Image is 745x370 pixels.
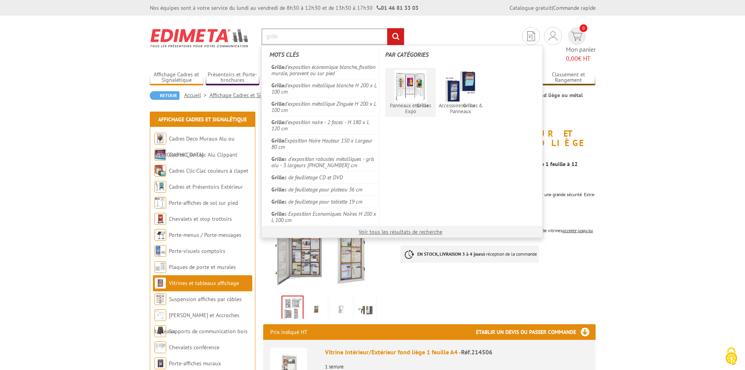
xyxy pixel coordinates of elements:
[271,174,284,181] em: Grille
[271,137,284,144] em: Grille
[271,210,284,217] em: Grille
[527,31,535,41] img: devis rapide
[154,277,166,289] img: Vitrines et tableaux affichage
[332,297,350,321] img: 214510_214511_2.jpg
[150,4,418,12] div: Nos équipes sont à votre service du lundi au vendredi de 8h30 à 12h30 et de 13h30 à 17h30
[169,360,221,367] a: Porte-affiches muraux
[169,151,237,158] a: Cadres Clic-Clac Alu Clippant
[388,103,433,114] span: Panneaux et s Expo
[169,215,232,222] a: Chevalets et stop trottoirs
[169,199,238,206] a: Porte-affiches de sol sur pied
[169,264,236,271] a: Plaques de porte et murales
[169,167,248,174] a: Cadres Clic-Clac couleurs à clapet
[307,297,326,321] img: 214510_214511_1.jpg
[169,183,243,190] a: Cadres et Présentoirs Extérieur
[271,82,284,89] em: Grille
[566,54,578,62] span: 0,00
[566,27,596,63] a: devis rapide 0 Mon panier 0,00€ HT
[169,231,241,238] a: Porte-menus / Porte-messages
[271,119,284,126] em: Grille
[356,297,375,321] img: 214510_214511_3.jpg
[154,261,166,273] img: Plaques de porte et murales
[267,195,380,208] a: Grilles de feuilletage pour tablette 19 cm
[417,251,483,257] strong: EN STOCK, LIVRAISON 3 à 4 jours
[184,92,210,99] a: Accueil
[463,102,476,109] em: Grille
[261,45,543,238] div: Rechercher un produit ou une référence...
[553,4,596,11] a: Commande rapide
[282,296,303,321] img: vitrines_d_affichage_214506_1.jpg
[325,348,589,357] div: Vitrine Intérieur/Extérieur fond liège 1 feuille A4 -
[566,54,596,63] span: € HT
[158,116,247,123] a: Affichage Cadres et Signalétique
[154,213,166,225] img: Chevalets et stop trottoirs
[150,23,250,52] img: Edimeta
[154,229,166,241] img: Porte-menus / Porte-messages
[154,133,166,144] img: Cadres Deco Muraux Alu ou Bois
[269,51,299,58] span: Mots clés
[267,61,380,79] a: Grilled'exposition économique blanche, fixation murale, paravent ou sur pied
[154,357,166,369] img: Porte-affiches muraux
[169,280,239,287] a: Vitrines et tableaux affichage
[436,68,486,117] a: AccessoiresGrilles & Panneaux
[510,4,596,12] div: |
[206,71,260,84] a: Présentoirs et Porte-brochures
[267,97,380,116] a: Grilled'exposition métallique Zinguée H 200 x L 100 cm
[154,165,166,177] img: Cadres Clic-Clac couleurs à clapet
[267,183,380,195] a: Grilles de feuilletage pour plateau 36 cm
[154,135,235,158] a: Cadres Deco Muraux Alu ou [GEOGRAPHIC_DATA]
[387,28,404,45] input: rechercher
[267,134,380,153] a: GrilleExposition Noire Hauteur 150 x Largeur 80 cm
[154,245,166,257] img: Porte-visuels comptoirs
[271,63,284,70] em: Grille
[722,347,741,366] img: Cookies (fenêtre modale)
[169,328,248,335] a: Supports de communication bois
[169,296,242,303] a: Suspension affiches par câbles
[385,46,536,63] label: Par catégories
[271,100,284,107] em: Grille
[154,341,166,353] img: Chevalets conférence
[580,24,587,32] span: 0
[271,155,284,162] em: Grille
[377,4,418,11] strong: 01 46 81 33 03
[359,228,442,235] a: Voir tous les résultats de recherche
[270,324,307,340] p: Prix indiqué HT
[154,309,166,321] img: Cimaises et Accroches tableaux
[169,247,225,254] a: Porte-visuels comptoirs
[445,70,477,103] img: accessoires-exposition.png
[261,28,404,45] input: Rechercher un produit ou une référence...
[154,197,166,209] img: Porte-affiches de sol sur pied
[510,4,552,11] a: Catalogue gratuit
[394,70,427,103] img: grilles.png
[271,198,284,205] em: Grille
[267,153,380,171] a: Grilles d'exposition robustes métalliques - gris alu - 3 largeurs [PHONE_NUMBER] cm
[476,324,596,340] h3: Etablir un devis ou passer commande
[571,32,582,41] img: devis rapide
[267,171,380,183] a: Grilles de feuilletage CD et DVD
[461,348,492,356] span: Réf.214506
[385,68,436,117] a: Panneaux etGrilles Expo
[150,71,204,84] a: Affichage Cadres et Signalétique
[267,116,380,134] a: Grilled'exposition noire - 2 faces - H 180 x L 120 cm
[150,91,180,100] a: Retour
[718,343,745,370] button: Cookies (fenêtre modale)
[566,45,596,63] span: Mon panier
[169,344,219,351] a: Chevalets conférence
[267,208,380,226] a: Grilles Exposition Economiques Noires H 200 x L 100 cm
[400,245,539,263] p: à réception de la commande
[271,186,284,193] em: Grille
[438,103,484,114] span: Accessoires s & Panneaux
[154,293,166,305] img: Suspension affiches par câbles
[416,102,429,109] em: Grille
[154,312,239,335] a: [PERSON_NAME] et Accroches tableaux
[549,31,557,41] img: devis rapide
[210,92,295,99] a: Affichage Cadres et Signalétique
[374,91,583,99] li: Vitrines d'affichage pour l'extérieur et l'intérieur 1 à 12 feuilles A4 fond liège ou métal
[267,79,380,97] a: Grilled'exposition métallique blanche H 200 x L 100 cm
[154,181,166,193] img: Cadres et Présentoirs Extérieur
[542,71,596,84] a: Classement et Rangement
